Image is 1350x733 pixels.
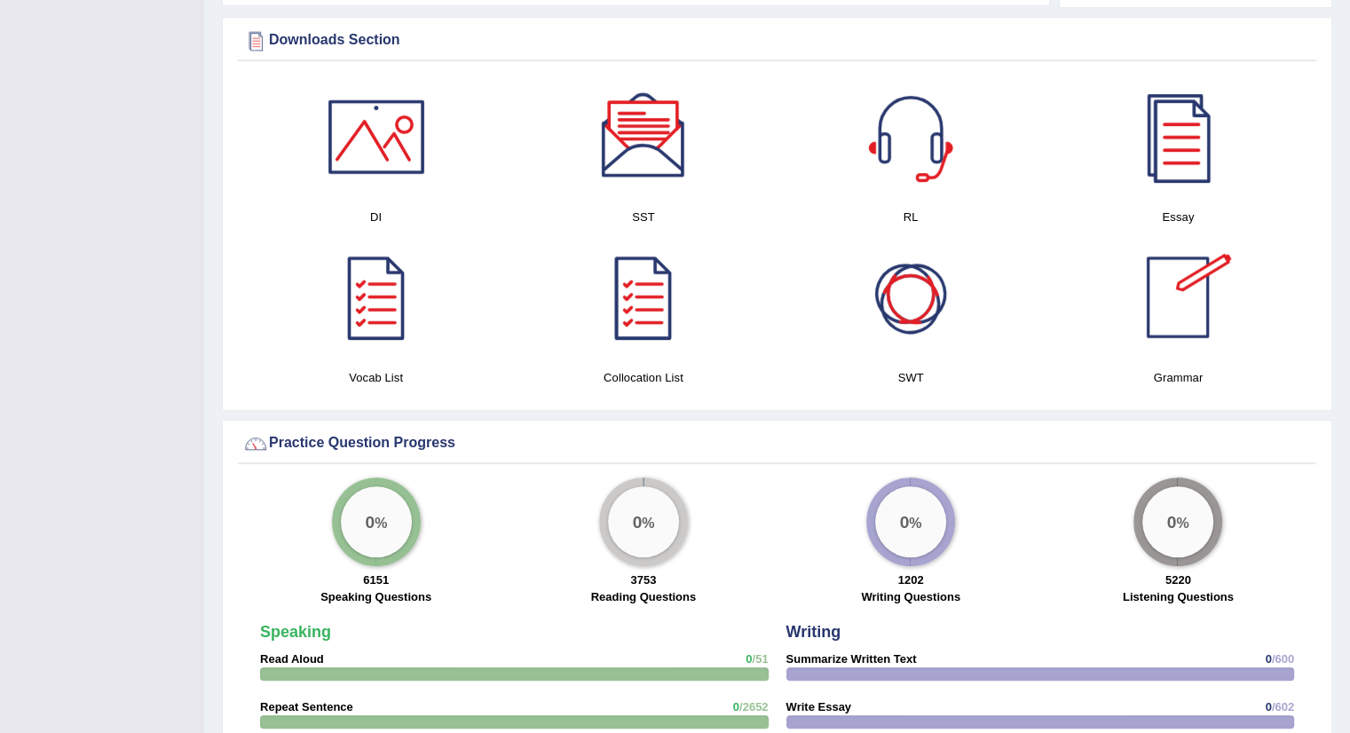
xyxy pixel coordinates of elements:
span: /51 [752,652,768,666]
strong: Writing [786,623,841,641]
strong: Speaking [260,623,331,641]
div: Downloads Section [242,28,1312,54]
strong: 5220 [1165,573,1191,587]
strong: Repeat Sentence [260,700,353,713]
h4: SWT [786,368,1036,387]
big: 0 [632,512,642,532]
span: /600 [1272,652,1294,666]
div: Practice Question Progress [242,430,1312,457]
span: 0 [1265,652,1271,666]
strong: 6151 [363,573,389,587]
big: 0 [1167,512,1177,532]
span: 0 [1265,700,1271,713]
span: 0 [746,652,752,666]
big: 0 [900,512,910,532]
span: /602 [1272,700,1294,713]
h4: RL [786,208,1036,226]
div: % [341,486,412,557]
h4: Grammar [1054,368,1303,387]
h4: SST [518,208,768,226]
div: % [875,486,946,557]
big: 0 [365,512,375,532]
strong: Read Aloud [260,652,324,666]
h4: Vocab List [251,368,501,387]
strong: 1202 [898,573,924,587]
label: Listening Questions [1123,588,1234,605]
span: /2652 [739,700,769,713]
strong: 3753 [630,573,656,587]
label: Reading Questions [591,588,696,605]
h4: Essay [1054,208,1303,226]
div: % [1142,486,1213,557]
strong: Write Essay [786,700,851,713]
h4: DI [251,208,501,226]
div: % [608,486,679,557]
span: 0 [733,700,739,713]
label: Writing Questions [861,588,960,605]
strong: Summarize Written Text [786,652,917,666]
h4: Collocation List [518,368,768,387]
label: Speaking Questions [320,588,431,605]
